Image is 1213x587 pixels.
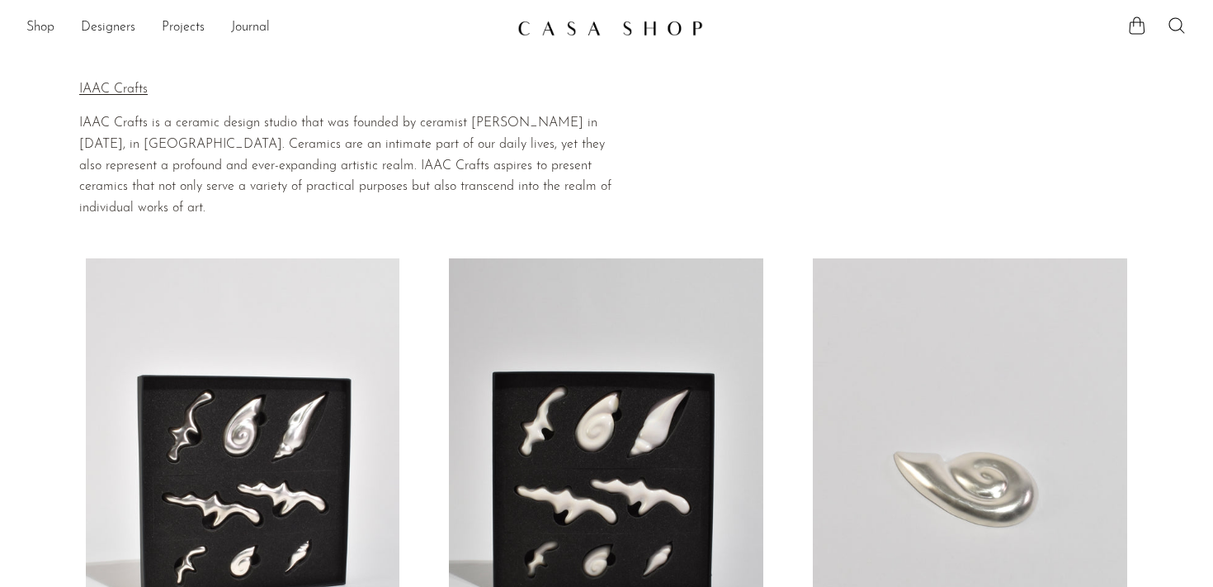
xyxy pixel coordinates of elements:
[231,17,270,39] a: Journal
[79,113,625,219] p: IAAC Crafts is a ceramic design studio that was founded by ceramist [PERSON_NAME] in [DATE], in [...
[162,17,205,39] a: Projects
[79,79,625,101] p: IAAC Crafts
[26,14,504,42] nav: Desktop navigation
[81,17,135,39] a: Designers
[26,17,54,39] a: Shop
[26,14,504,42] ul: NEW HEADER MENU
